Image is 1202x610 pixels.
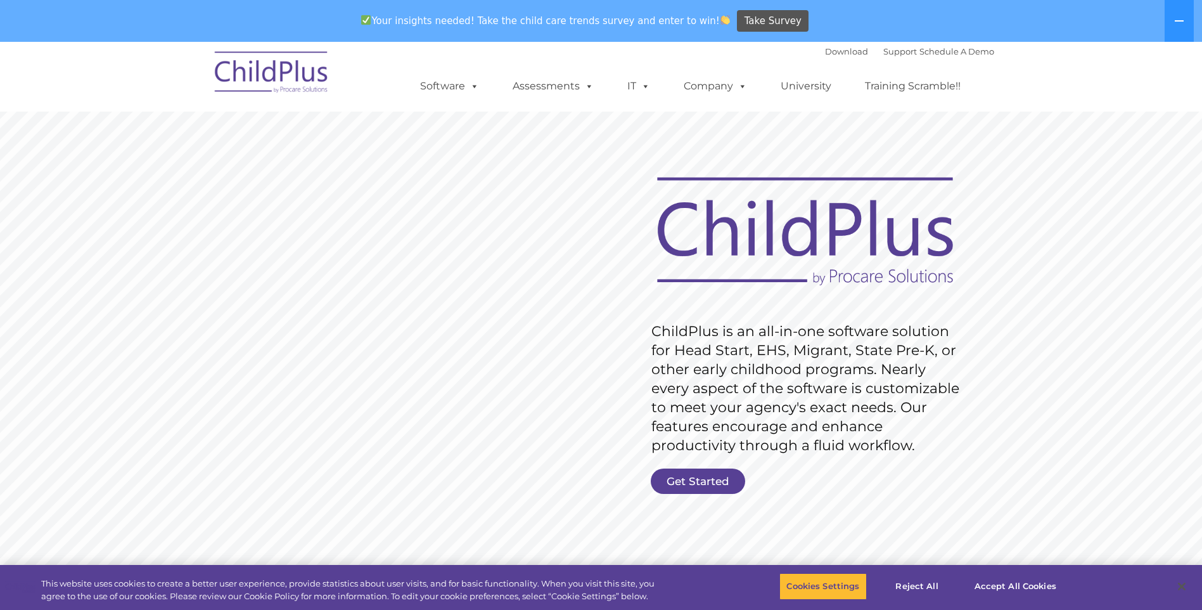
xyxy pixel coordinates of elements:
a: Take Survey [737,10,809,32]
a: University [768,74,844,99]
a: Training Scramble!! [852,74,973,99]
a: Download [825,46,868,56]
img: ✅ [361,15,371,25]
button: Accept All Cookies [968,573,1063,600]
a: Get Started [651,469,745,494]
a: Company [671,74,760,99]
button: Close [1168,573,1196,600]
span: Take Survey [745,10,802,32]
a: Software [407,74,492,99]
span: Your insights needed! Take the child care trends survey and enter to win! [356,8,736,33]
button: Reject All [878,573,957,600]
a: IT [615,74,663,99]
img: ChildPlus by Procare Solutions [208,42,335,106]
rs-layer: ChildPlus is an all-in-one software solution for Head Start, EHS, Migrant, State Pre-K, or other ... [651,322,966,455]
button: Cookies Settings [779,573,866,600]
div: This website uses cookies to create a better user experience, provide statistics about user visit... [41,578,661,602]
a: Support [883,46,917,56]
a: Schedule A Demo [919,46,994,56]
a: Assessments [500,74,606,99]
font: | [825,46,994,56]
img: 👏 [720,15,730,25]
